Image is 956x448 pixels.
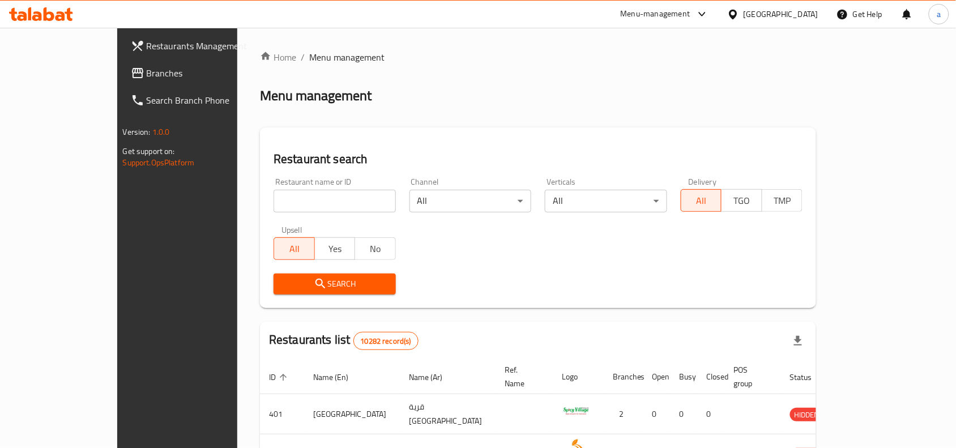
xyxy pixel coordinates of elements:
button: No [355,237,396,260]
span: No [360,241,391,257]
span: TMP [767,193,799,209]
a: Support.OpsPlatform [123,155,195,170]
span: 10282 record(s) [354,336,418,347]
span: Version: [123,125,151,139]
td: 2 [604,394,643,434]
a: Restaurants Management [122,32,277,59]
th: Closed [698,360,725,394]
th: Logo [553,360,604,394]
div: Export file [784,327,812,355]
span: Name (Ar) [409,370,457,384]
button: Search [274,274,396,295]
span: All [279,241,310,257]
span: POS group [734,363,767,390]
h2: Restaurants list [269,331,419,350]
a: Search Branch Phone [122,87,277,114]
img: Spicy Village [562,398,590,426]
span: Get support on: [123,144,175,159]
th: Busy [671,360,698,394]
span: Status [790,370,827,384]
td: 0 [698,394,725,434]
span: Branches [147,66,268,80]
button: All [274,237,315,260]
span: Search [283,277,387,291]
span: All [686,193,718,209]
span: Search Branch Phone [147,93,268,107]
button: All [681,189,722,212]
td: [GEOGRAPHIC_DATA] [304,394,400,434]
span: Menu management [309,50,385,64]
a: Home [260,50,296,64]
div: Total records count [353,332,419,350]
h2: Menu management [260,87,372,105]
span: Yes [319,241,351,257]
span: 1.0.0 [152,125,170,139]
span: HIDDEN [790,408,824,421]
span: Restaurants Management [147,39,268,53]
label: Upsell [281,226,302,234]
h2: Restaurant search [274,151,803,168]
input: Search for restaurant name or ID.. [274,190,396,212]
nav: breadcrumb [260,50,816,64]
td: 401 [260,394,304,434]
div: All [545,190,667,212]
span: TGO [726,193,758,209]
th: Branches [604,360,643,394]
th: Open [643,360,671,394]
td: قرية [GEOGRAPHIC_DATA] [400,394,496,434]
span: ID [269,370,291,384]
a: Branches [122,59,277,87]
span: Name (En) [313,370,363,384]
div: [GEOGRAPHIC_DATA] [744,8,818,20]
button: Yes [314,237,356,260]
label: Delivery [689,178,717,186]
button: TMP [762,189,803,212]
span: a [937,8,941,20]
div: Menu-management [621,7,690,21]
button: TGO [721,189,762,212]
span: Ref. Name [505,363,539,390]
td: 0 [643,394,671,434]
li: / [301,50,305,64]
td: 0 [671,394,698,434]
div: All [409,190,532,212]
